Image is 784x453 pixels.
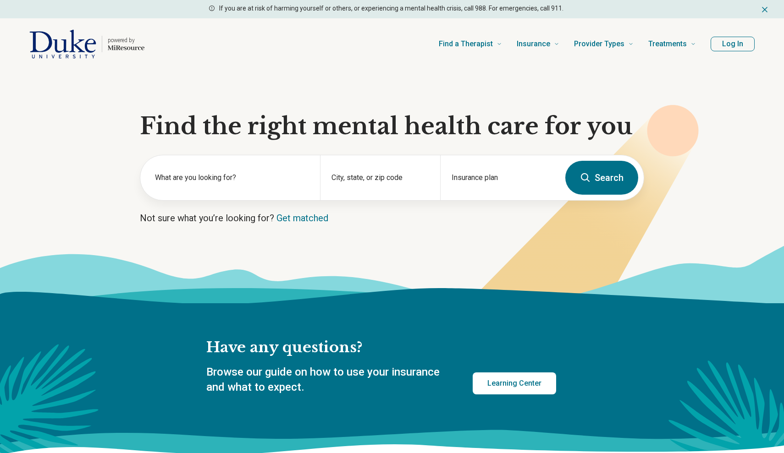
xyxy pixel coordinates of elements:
button: Search [565,161,638,195]
h2: Have any questions? [206,338,556,357]
a: Insurance [517,26,559,62]
p: powered by [108,37,144,44]
a: Treatments [648,26,696,62]
button: Dismiss [760,4,769,15]
a: Home page [29,29,144,59]
p: Browse our guide on how to use your insurance and what to expect. [206,365,451,395]
span: Provider Types [574,38,624,50]
span: Treatments [648,38,687,50]
span: Find a Therapist [439,38,493,50]
span: Insurance [517,38,550,50]
label: What are you looking for? [155,172,309,183]
a: Provider Types [574,26,634,62]
h1: Find the right mental health care for you [140,113,644,140]
a: Learning Center [473,372,556,394]
a: Get matched [276,213,328,224]
button: Log In [711,37,755,51]
p: Not sure what you’re looking for? [140,212,644,224]
a: Find a Therapist [439,26,502,62]
p: If you are at risk of harming yourself or others, or experiencing a mental health crisis, call 98... [219,4,563,13]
